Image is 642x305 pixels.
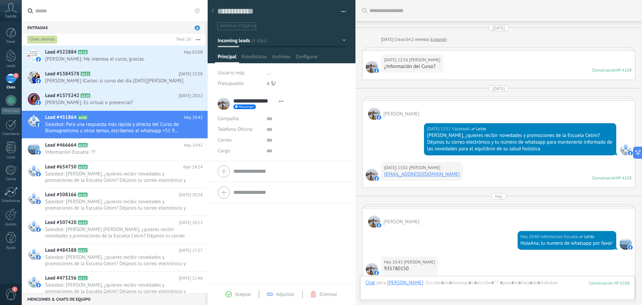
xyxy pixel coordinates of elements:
span: S/ [271,80,276,87]
div: Ayuda [1,246,21,250]
img: facebook-sm.svg [628,245,633,250]
img: facebook-sm.svg [36,122,41,127]
span: Principal [218,54,236,63]
span: Salesbot: [PERSON_NAME], ¿quieres recibir novedades y promociones de la Escuela Cetim? Déjanos tu... [45,199,190,211]
span: Ana Licla Montoya [404,259,435,265]
span: Configurar [296,54,318,63]
div: Hoy [495,193,503,200]
a: [EMAIL_ADDRESS][DOMAIN_NAME] [384,171,460,177]
div: Chats [1,85,21,90]
div: Leads [1,64,21,68]
span: Salesbot: [PERSON_NAME], ¿quieres recibir novedades y promociones de la Escuela Cetim? Déjanos tu... [45,282,190,295]
span: Cuenta [5,14,16,19]
span: Cargo [218,148,230,153]
a: Lead #522884 A118 Hoy 03:08 [PERSON_NAME]: Me interesa el curso, gracias. [22,46,208,67]
div: Hoy 10:43 [384,259,404,265]
button: Correo [218,135,232,146]
div: 935780150 [384,265,435,272]
span: Correo [218,137,232,143]
span: [DATE] 15:46 [179,275,203,282]
img: facebook-sm.svg [36,283,41,288]
img: facebook-sm.svg [374,176,379,181]
span: Archivos [272,54,290,63]
span: Lead #473256 [45,275,77,282]
a: Lead #484388 A112 [DATE] 17:27 Salesbot: [PERSON_NAME], ¿quieres recibir novedades y promociones ... [22,244,208,271]
button: Teléfono Oficina [218,124,252,135]
span: Informacion Escuela: ?? [45,149,190,155]
img: facebook-sm.svg [36,57,41,62]
img: facebook-sm.svg [374,271,379,275]
a: Lead #473256 A111 [DATE] 15:46 Salesbot: [PERSON_NAME], ¿quieres recibir novedades y promociones ... [22,272,208,299]
div: № A108 [617,175,632,181]
span: Lead #1384578 [45,71,79,77]
span: Hoy 10:43 [184,114,203,121]
div: № A108 [617,67,632,73]
a: Expandir [431,36,447,43]
img: facebook-sm.svg [628,151,633,155]
span: Salesbot: [PERSON_NAME], ¿quieres recibir novedades y promociones de la Escuela Cetim? Déjanos tu... [45,254,190,267]
a: Lead #466664 A110 Hoy 10:42 Informacion Escuela: ?? [22,139,208,160]
span: Facebook [452,126,470,132]
div: Menciones & Chats de equipo [22,293,205,305]
span: Lead #466664 [45,142,77,149]
span: [DATE] 23:58 [179,71,203,77]
div: 108 [589,280,630,286]
span: Ana Licla Montoya [409,57,440,63]
span: Salesbot: Para una respuesta más rápida y directa del Curso de Biomagnetismo u otros temas, escrí... [45,121,190,134]
div: Conversación [592,175,617,181]
div: [PERSON_NAME], ¿quieres recibir novedades y promociones de la Escuela Cetim? Déjanos tu correo el... [427,132,613,152]
span: A116 [78,193,88,197]
div: WhatsApp [1,108,20,114]
span: [PERSON_NAME] ICarlos: si curso del día [DATE][PERSON_NAME] [45,78,190,84]
div: Estadísticas [1,199,21,203]
div: Calendario [1,132,21,136]
span: [PERSON_NAME]: Me interesa el curso, gracias. [45,56,190,62]
span: Ana Licla Montoya [366,263,378,275]
div: Chats abiertos [27,35,57,44]
img: facebook-sm.svg [36,200,41,204]
div: Usuario resp. [218,68,262,78]
span: Ana Licla Montoya [384,219,420,225]
div: ¿Información del Curso? [384,63,440,70]
span: para [377,280,386,286]
div: [DATE] 12:56 [384,57,409,63]
div: [DATE] [493,25,505,31]
div: Compañía [218,113,261,124]
div: Presupuesto [218,78,262,89]
span: [DATE] 17:27 [179,247,203,254]
div: Correo [1,177,21,181]
div: [DATE] 12:57 [427,126,452,132]
img: facebook-sm.svg [377,115,381,120]
span: Salesbot: [PERSON_NAME] [PERSON_NAME], ¿quieres recibir novedades y promociones de la Escuela Cet... [45,226,190,239]
span: Ana Licla Montoya [368,216,380,228]
span: : [423,280,424,286]
span: Aceptar [235,291,251,298]
span: [DATE] 20:34 [179,192,203,198]
span: Ana Licla Montoya [368,108,380,120]
span: [PERSON_NAME]: Es virtual o presencial? [45,99,190,106]
span: #agregar etiquetas [220,24,256,28]
div: Entradas [22,21,205,33]
div: Hoy 10:40 [521,233,540,240]
div: [DATE] 13:01 [384,164,409,171]
span: A115 [78,220,88,225]
span: Presupuesto [218,80,244,87]
div: Total: 20 [174,36,191,43]
div: [DATE] [493,85,505,92]
span: Messenger [239,105,254,108]
img: facebook-sm.svg [377,223,381,228]
span: Adjuntar [276,291,295,298]
div: Panel [1,40,21,44]
span: Ana Licla Montoya [366,61,378,73]
span: Lead #507420 [45,219,77,226]
span: Lead #451864 [45,114,77,121]
span: A121 [81,72,90,76]
img: facebook-sm.svg [36,227,41,232]
span: 8 [13,73,19,78]
a: Lead #654750 A119 Ayer 14:24 Salesbot: [PERSON_NAME], ¿quieres recibir novedades y promociones de... [22,160,208,188]
span: Lead #484388 [45,247,77,254]
span: A118 [78,50,88,54]
span: Ana Licla Montoya [366,169,378,181]
span: A112 [78,248,88,252]
span: 2 eventos [412,36,429,43]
